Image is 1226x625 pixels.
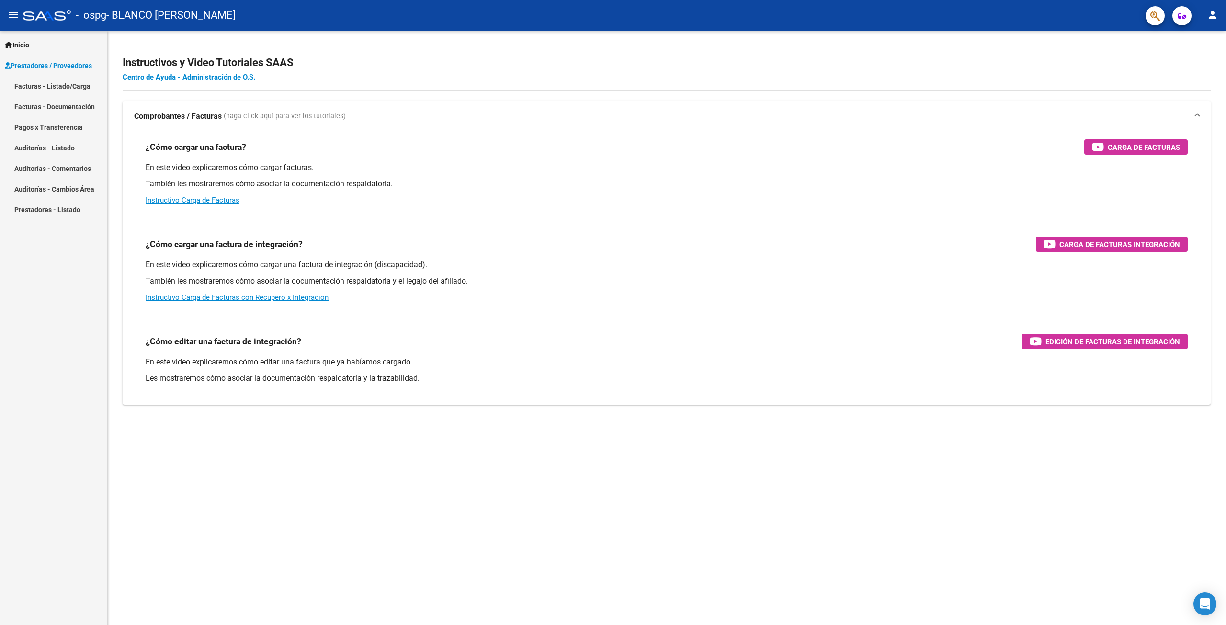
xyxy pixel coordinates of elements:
[123,101,1211,132] mat-expansion-panel-header: Comprobantes / Facturas (haga click aquí para ver los tutoriales)
[146,162,1188,173] p: En este video explicaremos cómo cargar facturas.
[146,238,303,251] h3: ¿Cómo cargar una factura de integración?
[8,9,19,21] mat-icon: menu
[123,54,1211,72] h2: Instructivos y Video Tutoriales SAAS
[1193,592,1216,615] div: Open Intercom Messenger
[146,196,239,205] a: Instructivo Carga de Facturas
[1108,141,1180,153] span: Carga de Facturas
[146,140,246,154] h3: ¿Cómo cargar una factura?
[106,5,236,26] span: - BLANCO [PERSON_NAME]
[1022,334,1188,349] button: Edición de Facturas de integración
[1207,9,1218,21] mat-icon: person
[5,40,29,50] span: Inicio
[5,60,92,71] span: Prestadores / Proveedores
[1045,336,1180,348] span: Edición de Facturas de integración
[134,111,222,122] strong: Comprobantes / Facturas
[146,335,301,348] h3: ¿Cómo editar una factura de integración?
[1084,139,1188,155] button: Carga de Facturas
[1059,239,1180,250] span: Carga de Facturas Integración
[146,293,329,302] a: Instructivo Carga de Facturas con Recupero x Integración
[224,111,346,122] span: (haga click aquí para ver los tutoriales)
[1036,237,1188,252] button: Carga de Facturas Integración
[146,276,1188,286] p: También les mostraremos cómo asociar la documentación respaldatoria y el legajo del afiliado.
[146,260,1188,270] p: En este video explicaremos cómo cargar una factura de integración (discapacidad).
[146,373,1188,384] p: Les mostraremos cómo asociar la documentación respaldatoria y la trazabilidad.
[146,357,1188,367] p: En este video explicaremos cómo editar una factura que ya habíamos cargado.
[123,132,1211,405] div: Comprobantes / Facturas (haga click aquí para ver los tutoriales)
[76,5,106,26] span: - ospg
[123,73,255,81] a: Centro de Ayuda - Administración de O.S.
[146,179,1188,189] p: También les mostraremos cómo asociar la documentación respaldatoria.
